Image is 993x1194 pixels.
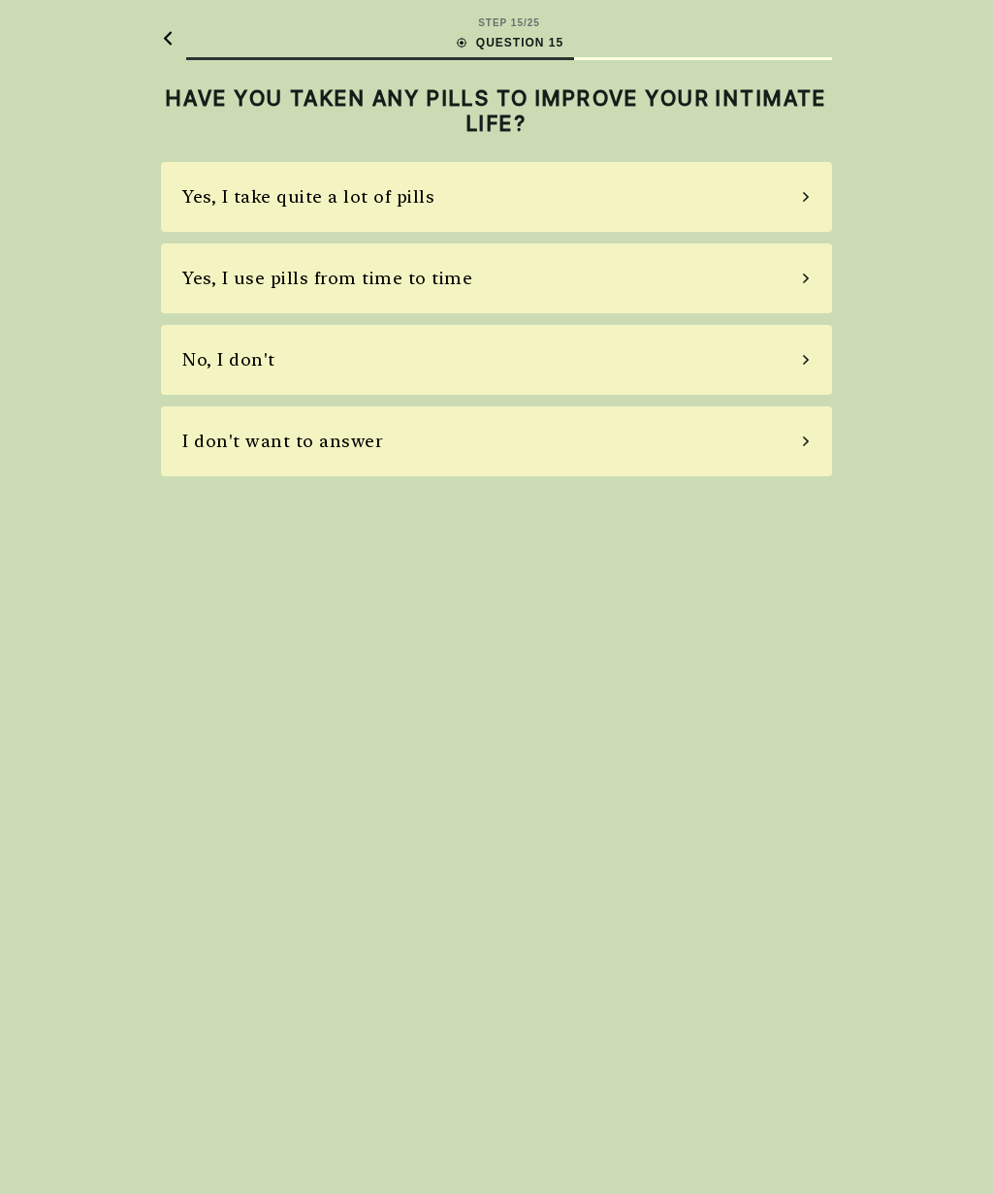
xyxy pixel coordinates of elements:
[455,34,563,51] div: QUESTION 15
[182,428,383,454] div: I don't want to answer
[182,183,434,210] div: Yes, I take quite a lot of pills
[161,85,832,137] h2: HAVE YOU TAKEN ANY PILLS TO IMPROVE YOUR INTIMATE LIFE?
[182,265,472,291] div: Yes, I use pills from time to time
[182,346,275,372] div: No, I don't
[478,16,540,30] div: STEP 15 / 25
